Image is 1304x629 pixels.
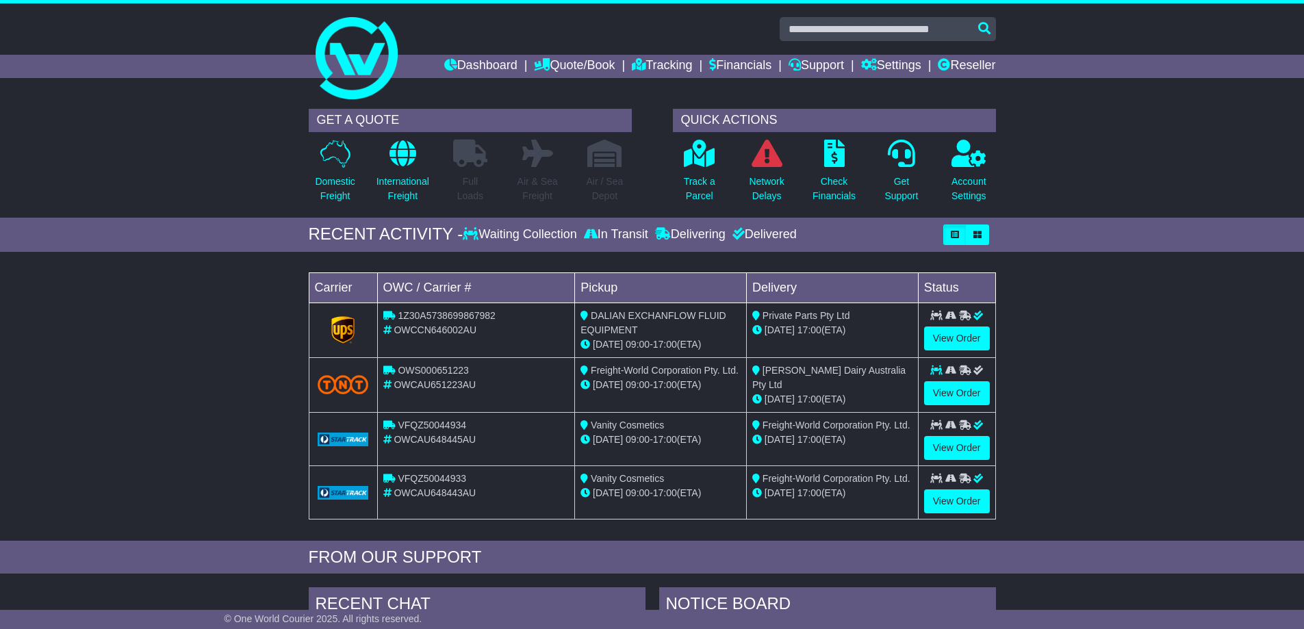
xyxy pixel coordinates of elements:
[918,272,995,303] td: Status
[318,433,369,446] img: GetCarrierServiceLogo
[746,272,918,303] td: Delivery
[394,324,476,335] span: OWCCN646002AU
[813,175,856,203] p: Check Financials
[765,394,795,405] span: [DATE]
[377,272,575,303] td: OWC / Carrier #
[653,487,677,498] span: 17:00
[309,109,632,132] div: GET A QUOTE
[517,175,558,203] p: Air & Sea Freight
[580,227,652,242] div: In Transit
[951,139,987,211] a: AccountSettings
[884,139,919,211] a: GetSupport
[225,613,422,624] span: © One World Courier 2025. All rights reserved.
[924,326,990,350] a: View Order
[593,487,623,498] span: [DATE]
[765,487,795,498] span: [DATE]
[331,316,355,344] img: GetCarrierServiceLogo
[652,227,729,242] div: Delivering
[591,420,664,431] span: Vanity Cosmetics
[626,434,650,445] span: 09:00
[729,227,797,242] div: Delivered
[376,139,430,211] a: InternationalFreight
[861,55,921,78] a: Settings
[398,365,469,376] span: OWS000651223
[797,324,821,335] span: 17:00
[591,365,739,376] span: Freight-World Corporation Pty. Ltd.
[938,55,995,78] a: Reseller
[797,394,821,405] span: 17:00
[924,381,990,405] a: View Order
[580,378,741,392] div: - (ETA)
[580,486,741,500] div: - (ETA)
[394,434,476,445] span: OWCAU648445AU
[752,433,912,447] div: (ETA)
[763,420,910,431] span: Freight-World Corporation Pty. Ltd.
[444,55,517,78] a: Dashboard
[752,392,912,407] div: (ETA)
[626,487,650,498] span: 09:00
[593,434,623,445] span: [DATE]
[309,272,377,303] td: Carrier
[752,365,906,390] span: [PERSON_NAME] Dairy Australia Pty Ltd
[314,139,355,211] a: DomesticFreight
[593,339,623,350] span: [DATE]
[653,434,677,445] span: 17:00
[752,323,912,337] div: (ETA)
[398,310,495,321] span: 1Z30A5738699867982
[626,379,650,390] span: 09:00
[797,434,821,445] span: 17:00
[575,272,747,303] td: Pickup
[626,339,650,350] span: 09:00
[683,139,716,211] a: Track aParcel
[765,434,795,445] span: [DATE]
[884,175,918,203] p: Get Support
[924,489,990,513] a: View Order
[924,436,990,460] a: View Order
[951,175,986,203] p: Account Settings
[580,337,741,352] div: - (ETA)
[684,175,715,203] p: Track a Parcel
[763,310,850,321] span: Private Parts Pty Ltd
[534,55,615,78] a: Quote/Book
[763,473,910,484] span: Freight-World Corporation Pty. Ltd.
[673,109,996,132] div: QUICK ACTIONS
[748,139,784,211] a: NetworkDelays
[463,227,580,242] div: Waiting Collection
[376,175,429,203] p: International Freight
[797,487,821,498] span: 17:00
[398,420,466,431] span: VFQZ50044934
[398,473,466,484] span: VFQZ50044933
[765,324,795,335] span: [DATE]
[593,379,623,390] span: [DATE]
[309,224,463,244] div: RECENT ACTIVITY -
[653,379,677,390] span: 17:00
[318,486,369,500] img: GetCarrierServiceLogo
[749,175,784,203] p: Network Delays
[789,55,844,78] a: Support
[309,548,996,567] div: FROM OUR SUPPORT
[812,139,856,211] a: CheckFinancials
[587,175,624,203] p: Air / Sea Depot
[580,310,726,335] span: DALIAN EXCHANFLOW FLUID EQUIPMENT
[659,587,996,624] div: NOTICE BOARD
[752,486,912,500] div: (ETA)
[315,175,355,203] p: Domestic Freight
[453,175,487,203] p: Full Loads
[632,55,692,78] a: Tracking
[709,55,771,78] a: Financials
[394,379,476,390] span: OWCAU651223AU
[580,433,741,447] div: - (ETA)
[394,487,476,498] span: OWCAU648443AU
[653,339,677,350] span: 17:00
[591,473,664,484] span: Vanity Cosmetics
[318,375,369,394] img: TNT_Domestic.png
[309,587,645,624] div: RECENT CHAT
